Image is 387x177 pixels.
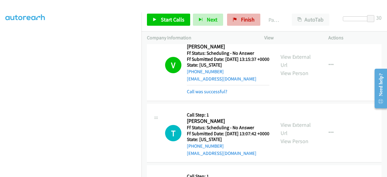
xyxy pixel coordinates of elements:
a: [PHONE_NUMBER] [187,143,224,149]
p: Actions [328,34,382,41]
a: View External Url [281,53,311,68]
h5: Ff Status: Scheduling - No Answer [187,50,269,56]
a: Call was successful? [187,89,227,94]
h2: [PERSON_NAME] [187,118,268,125]
a: Start Calls [147,14,190,26]
h1: V [165,57,181,73]
a: View Person [281,70,308,77]
iframe: Resource Center [370,64,387,113]
span: Finish [241,16,255,23]
a: View External Url [281,121,311,136]
a: [EMAIL_ADDRESS][DOMAIN_NAME] [187,76,256,82]
h5: Call Step: 1 [187,112,269,118]
a: [EMAIL_ADDRESS][DOMAIN_NAME] [187,150,256,156]
h5: Ff Submitted Date: [DATE] 13:15:37 +0000 [187,56,269,62]
button: AutoTab [292,14,329,26]
div: 30 [376,14,382,22]
a: Finish [227,14,260,26]
div: The call is yet to be attempted [165,125,181,141]
span: Start Calls [161,16,184,23]
p: Company Information [147,34,253,41]
button: Next [193,14,223,26]
h2: [PERSON_NAME] [187,43,268,50]
h1: T [165,125,181,141]
h5: State: [US_STATE] [187,62,269,68]
a: [PHONE_NUMBER] [187,69,224,74]
p: View [264,34,317,41]
a: View Person [281,138,308,145]
h5: Ff Submitted Date: [DATE] 13:07:42 +0000 [187,131,269,137]
h5: State: [US_STATE] [187,136,269,143]
h5: Ff Status: Scheduling - No Answer [187,125,269,131]
p: Paused [268,16,281,24]
span: Next [207,16,217,23]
